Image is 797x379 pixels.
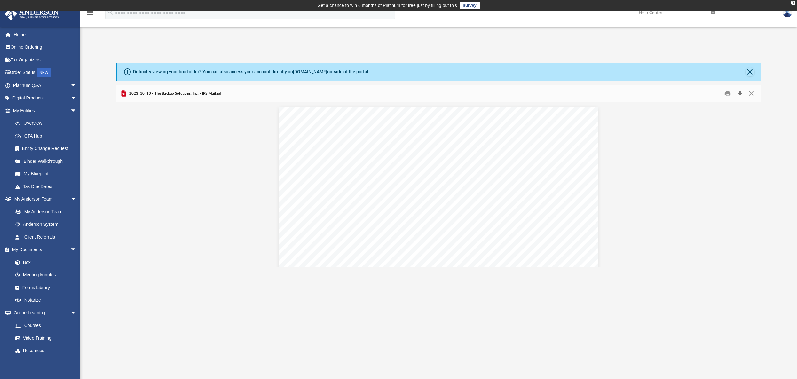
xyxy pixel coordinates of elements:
[9,180,86,193] a: Tax Due Dates
[293,69,327,74] a: [DOMAIN_NAME]
[4,53,86,66] a: Tax Organizers
[4,92,86,105] a: Digital Productsarrow_drop_down
[9,218,83,231] a: Anderson System
[734,89,746,99] button: Download
[4,28,86,41] a: Home
[9,281,80,294] a: Forms Library
[4,104,86,117] a: My Entitiesarrow_drop_down
[9,269,83,281] a: Meeting Minutes
[9,155,86,168] a: Binder Walkthrough
[116,102,761,267] div: File preview
[107,9,114,16] i: search
[116,102,761,267] div: Document Viewer
[86,9,94,17] i: menu
[4,79,86,92] a: Platinum Q&Aarrow_drop_down
[70,243,83,257] span: arrow_drop_down
[9,205,80,218] a: My Anderson Team
[460,2,480,9] a: survey
[9,130,86,142] a: CTA Hub
[86,12,94,17] a: menu
[70,357,83,370] span: arrow_drop_down
[317,2,457,9] div: Get a chance to win 6 months of Platinum for free just by filling out this
[9,231,83,243] a: Client Referrals
[722,89,734,99] button: Print
[746,67,754,76] button: Close
[746,89,757,99] button: Close
[4,66,86,79] a: Order StatusNEW
[9,168,83,180] a: My Blueprint
[37,68,51,77] div: NEW
[70,79,83,92] span: arrow_drop_down
[4,306,83,319] a: Online Learningarrow_drop_down
[4,41,86,54] a: Online Ordering
[70,92,83,105] span: arrow_drop_down
[70,306,83,320] span: arrow_drop_down
[133,68,370,75] div: Difficulty viewing your box folder? You can also access your account directly on outside of the p...
[783,8,792,17] img: User Pic
[9,117,86,130] a: Overview
[4,243,83,256] a: My Documentsarrow_drop_down
[116,85,761,267] div: Preview
[9,344,83,357] a: Resources
[128,91,223,97] span: 2023_10_10 - The Backup Solutions, Inc. - IRS Mail.pdf
[9,294,83,307] a: Notarize
[70,104,83,117] span: arrow_drop_down
[9,256,80,269] a: Box
[4,357,86,370] a: Billingarrow_drop_down
[3,8,61,20] img: Anderson Advisors Platinum Portal
[791,1,795,5] div: close
[9,319,83,332] a: Courses
[70,193,83,206] span: arrow_drop_down
[9,142,86,155] a: Entity Change Request
[4,193,83,206] a: My Anderson Teamarrow_drop_down
[9,332,80,344] a: Video Training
